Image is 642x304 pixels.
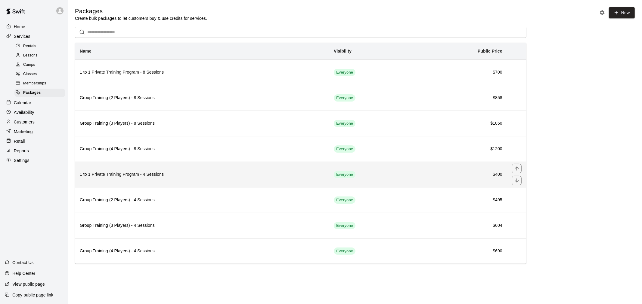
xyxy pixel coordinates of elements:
span: Everyone [334,146,355,152]
span: Everyone [334,121,355,126]
a: Availability [5,108,63,117]
span: Lessons [23,53,38,59]
span: Everyone [334,248,355,254]
p: Reports [14,148,29,154]
a: Retail [5,137,63,146]
h6: $495 [419,197,502,203]
a: Customers [5,117,63,126]
p: Home [14,24,25,30]
a: Memberships [14,79,68,88]
a: Rentals [14,41,68,51]
div: This service is visible to all of your customers [334,196,355,204]
h6: Group Training (2 Players) - 8 Sessions [80,95,324,101]
a: Lessons [14,51,68,60]
p: Marketing [14,129,33,135]
button: move item up [512,164,522,173]
div: Packages [14,89,65,97]
div: This service is visible to all of your customers [334,145,355,153]
h6: $1050 [419,120,502,127]
button: Packages settings [598,8,607,17]
div: This service is visible to all of your customers [334,94,355,102]
a: Home [5,22,63,31]
div: This service is visible to all of your customers [334,120,355,127]
p: Settings [14,157,29,163]
h6: $400 [419,171,502,178]
span: Memberships [23,81,46,87]
h6: Group Training (3 Players) - 4 Sessions [80,222,324,229]
span: Everyone [334,172,355,178]
a: Reports [5,146,63,155]
p: Customers [14,119,35,125]
h6: $690 [419,248,502,254]
div: Camps [14,61,65,69]
h6: $700 [419,69,502,76]
h6: $604 [419,222,502,229]
span: Everyone [334,70,355,75]
a: Packages [14,88,68,98]
div: This service is visible to all of your customers [334,69,355,76]
span: Camps [23,62,35,68]
button: move item down [512,176,522,185]
a: New [609,7,635,18]
b: Visibility [334,49,352,53]
span: Classes [23,71,37,77]
b: Name [80,49,91,53]
h6: $1200 [419,146,502,152]
a: Calendar [5,98,63,107]
div: Rentals [14,42,65,50]
div: This service is visible to all of your customers [334,171,355,178]
div: Classes [14,70,65,78]
p: View public page [12,281,45,287]
div: This service is visible to all of your customers [334,222,355,229]
div: This service is visible to all of your customers [334,248,355,255]
h6: 1 to 1 Private Training Program - 8 Sessions [80,69,324,76]
span: Everyone [334,95,355,101]
span: Everyone [334,197,355,203]
h6: $858 [419,95,502,101]
h6: Group Training (4 Players) - 4 Sessions [80,248,324,254]
table: simple table [75,43,526,264]
div: Lessons [14,51,65,60]
span: Everyone [334,223,355,229]
p: Retail [14,138,25,144]
p: Calendar [14,100,31,106]
a: Services [5,32,63,41]
p: Availability [14,109,34,115]
a: Classes [14,70,68,79]
p: Services [14,33,30,39]
h6: 1 to 1 Private Training Program - 4 Sessions [80,171,324,178]
h6: Group Training (2 Players) - 4 Sessions [80,197,324,203]
b: Public Price [478,49,502,53]
span: Packages [23,90,41,96]
p: Help Center [12,270,35,276]
a: Camps [14,60,68,70]
h6: Group Training (4 Players) - 8 Sessions [80,146,324,152]
p: Create bulk packages to let customers buy & use credits for services. [75,15,207,21]
h5: Packages [75,7,207,15]
p: Copy public page link [12,292,53,298]
a: Settings [5,156,63,165]
h6: Group Training (3 Players) - 8 Sessions [80,120,324,127]
p: Contact Us [12,260,34,266]
a: Marketing [5,127,63,136]
span: Rentals [23,43,36,49]
div: Memberships [14,79,65,88]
